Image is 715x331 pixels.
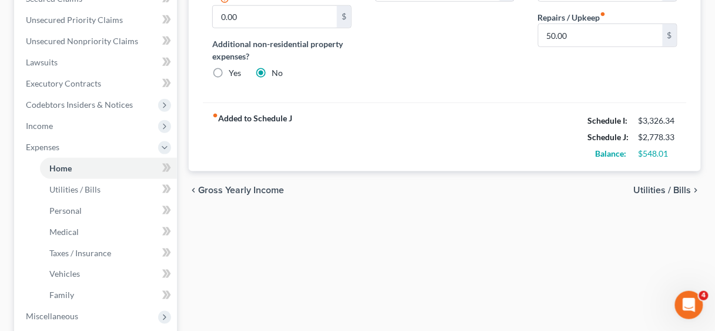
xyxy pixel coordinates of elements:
[26,312,78,322] span: Miscellaneous
[26,78,101,88] span: Executory Contracts
[49,163,72,173] span: Home
[26,100,133,110] span: Codebtors Insiders & Notices
[16,73,177,94] a: Executory Contracts
[49,206,82,216] span: Personal
[213,6,337,28] input: --
[663,24,677,47] div: $
[40,243,177,264] a: Taxes / Insurance
[229,67,241,79] label: Yes
[40,200,177,221] a: Personal
[189,186,284,195] button: chevron_left Gross Yearly Income
[26,142,59,152] span: Expenses
[596,148,627,158] strong: Balance:
[634,186,691,195] span: Utilities / Bills
[189,186,198,195] i: chevron_left
[639,115,677,127] div: $3,326.34
[539,24,663,47] input: --
[49,184,101,194] span: Utilities / Bills
[212,112,218,118] i: fiber_manual_record
[588,115,628,125] strong: Schedule I:
[26,121,53,131] span: Income
[212,38,352,62] label: Additional non-residential property expenses?
[212,112,292,162] strong: Added to Schedule J
[675,291,703,319] iframe: Intercom live chat
[49,290,74,300] span: Family
[272,67,283,79] label: No
[49,248,111,258] span: Taxes / Insurance
[691,186,701,195] i: chevron_right
[26,36,138,46] span: Unsecured Nonpriority Claims
[40,221,177,243] a: Medical
[639,148,677,160] div: $548.01
[588,132,629,142] strong: Schedule J:
[26,15,123,25] span: Unsecured Priority Claims
[40,264,177,285] a: Vehicles
[40,179,177,200] a: Utilities / Bills
[16,52,177,73] a: Lawsuits
[337,6,351,28] div: $
[49,227,79,237] span: Medical
[16,31,177,52] a: Unsecured Nonpriority Claims
[600,11,606,17] i: fiber_manual_record
[49,269,80,279] span: Vehicles
[198,186,284,195] span: Gross Yearly Income
[26,57,58,67] span: Lawsuits
[40,158,177,179] a: Home
[634,186,701,195] button: Utilities / Bills chevron_right
[639,131,677,143] div: $2,778.33
[40,285,177,306] a: Family
[16,9,177,31] a: Unsecured Priority Claims
[699,291,709,300] span: 4
[538,11,606,24] label: Repairs / Upkeep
